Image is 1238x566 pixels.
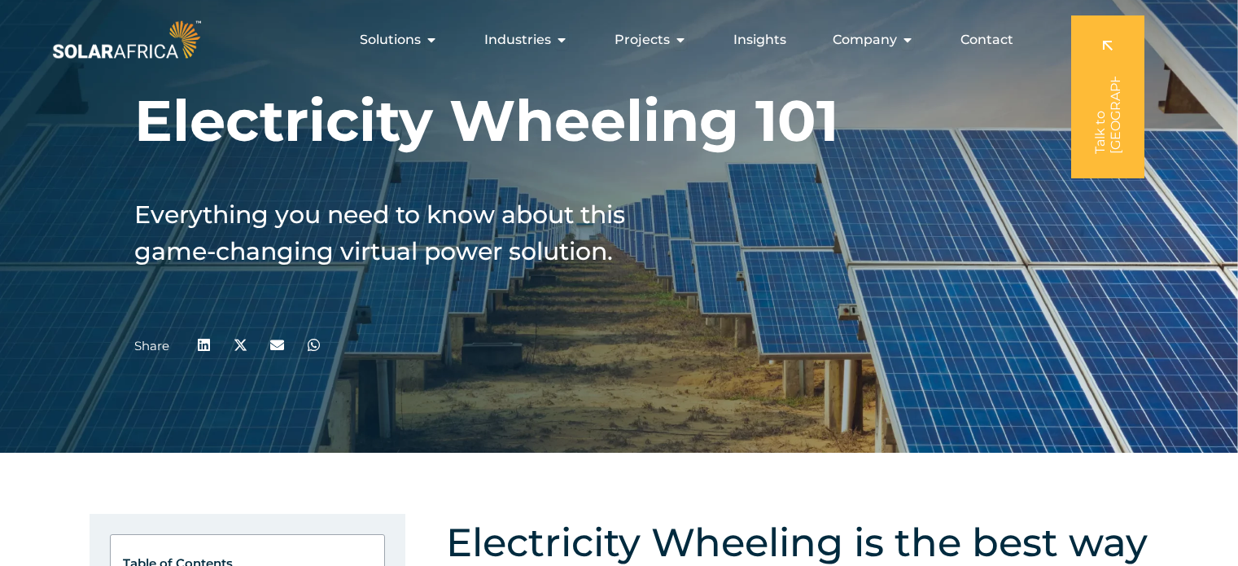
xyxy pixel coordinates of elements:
[615,30,670,50] span: Projects
[833,30,897,50] span: Company
[484,30,551,50] span: Industries
[204,24,1026,56] div: Menu Toggle
[259,327,295,363] div: Share on email
[360,30,421,50] span: Solutions
[960,30,1013,50] a: Contact
[134,86,1104,156] h1: Electricity Wheeling 101
[186,327,222,363] div: Share on linkedin
[204,24,1026,56] nav: Menu
[222,327,259,363] div: Share on x-twitter
[295,327,332,363] div: Share on whatsapp
[134,196,639,270] h5: Everything you need to know about this game-changing virtual power solution.
[733,30,786,50] a: Insights
[134,339,169,353] h5: Share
